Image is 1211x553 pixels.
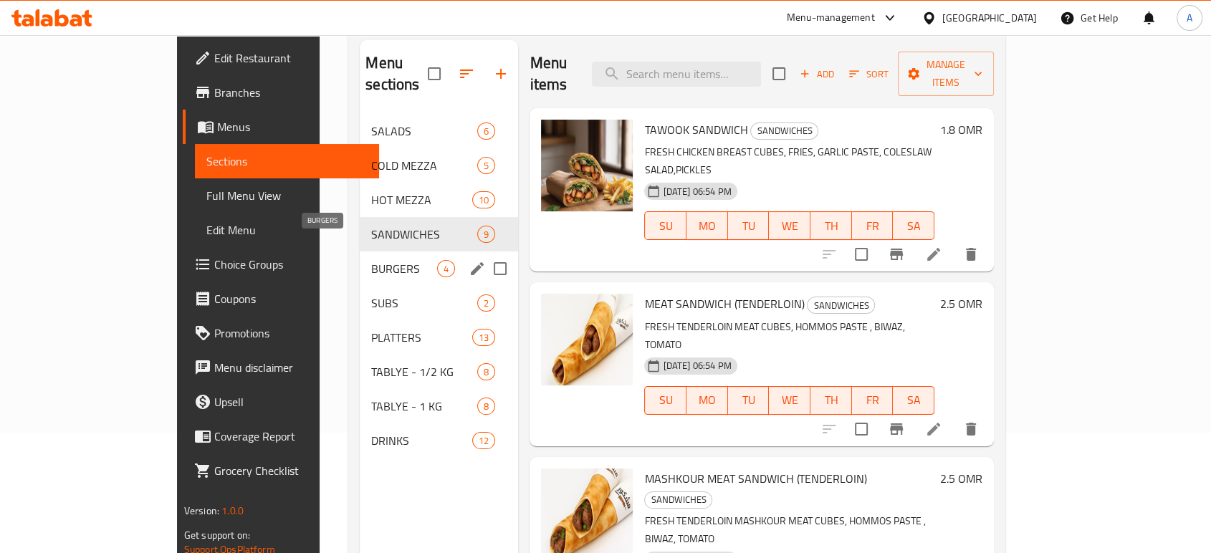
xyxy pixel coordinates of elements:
[477,226,495,243] div: items
[530,52,575,95] h2: Menu items
[478,228,494,241] span: 9
[734,216,764,236] span: TU
[852,211,894,240] button: FR
[360,114,518,148] div: SALADS6
[734,390,764,410] span: TU
[478,400,494,413] span: 8
[472,191,495,208] div: items
[858,216,888,236] span: FR
[214,359,368,376] span: Menu disclaimer
[183,385,379,419] a: Upsell
[893,386,934,415] button: SA
[221,501,244,520] span: 1.0.0
[644,143,934,179] p: FRESH CHICKEN BREAST CUBES, FRIES, GARLIC PASTE, COLESLAW SALAD,PICKLES
[419,59,449,89] span: Select all sections
[692,390,722,410] span: MO
[184,526,250,544] span: Get support on:
[371,122,477,140] span: SALADS
[214,49,368,67] span: Edit Restaurant
[371,432,472,449] span: DRINKS
[750,122,818,140] div: SANDWICHES
[360,108,518,463] nav: Menu sections
[214,256,368,273] span: Choice Groups
[183,75,379,110] a: Branches
[846,414,876,444] span: Select to update
[466,258,488,279] button: edit
[787,9,875,27] div: Menu-management
[954,412,988,446] button: delete
[541,120,633,211] img: TAWOOK SANDWICH
[846,63,892,85] button: Sort
[657,185,737,198] span: [DATE] 06:54 PM
[764,59,794,89] span: Select section
[728,386,770,415] button: TU
[807,297,875,314] div: SANDWICHES
[478,365,494,379] span: 8
[940,120,982,140] h6: 1.8 OMR
[541,294,633,385] img: MEAT SANDWICH (TENDERLOIN)
[879,237,914,271] button: Branch-specific-item
[360,320,518,355] div: PLATTERS13
[477,122,495,140] div: items
[1187,10,1192,26] span: A
[484,57,518,91] button: Add section
[651,216,681,236] span: SU
[183,350,379,385] a: Menu disclaimer
[183,453,379,488] a: Grocery Checklist
[473,331,494,345] span: 13
[184,501,219,520] span: Version:
[849,66,889,82] span: Sort
[810,211,852,240] button: TH
[473,193,494,207] span: 10
[371,157,477,174] span: COLD MEZZA
[360,148,518,183] div: COLD MEZZA5
[214,428,368,445] span: Coverage Report
[644,119,747,140] span: TAWOOK SANDWICH
[644,468,866,489] span: MASHKOUR MEAT SANDWICH (TENDERLOIN)
[473,434,494,448] span: 12
[879,412,914,446] button: Branch-specific-item
[644,293,804,314] span: MEAT SANDWICH (TENDERLOIN)
[360,183,518,217] div: HOT MEZZA10
[365,52,428,95] h2: Menu sections
[371,398,477,415] span: TABLYE - 1 KG
[214,393,368,410] span: Upsell
[846,239,876,269] span: Select to update
[728,211,770,240] button: TU
[644,318,934,354] p: FRESH TENDERLOIN MEAT CUBES, HOMMOS PASTE , BIWAZ, TOMATO
[371,329,472,346] span: PLATTERS
[371,191,472,208] div: HOT MEZZA
[472,329,495,346] div: items
[477,294,495,312] div: items
[686,386,728,415] button: MO
[214,324,368,342] span: Promotions
[183,41,379,75] a: Edit Restaurant
[858,390,888,410] span: FR
[437,260,455,277] div: items
[899,216,929,236] span: SA
[925,246,942,263] a: Edit menu item
[769,211,810,240] button: WE
[360,251,518,286] div: BURGERS4edit
[360,355,518,389] div: TABLYE - 1/2 KG8
[794,63,840,85] button: Add
[954,237,988,271] button: delete
[657,359,737,372] span: [DATE] 06:54 PM
[206,153,368,170] span: Sections
[206,187,368,204] span: Full Menu View
[477,398,495,415] div: items
[217,118,368,135] span: Menus
[645,491,712,508] span: SANDWICHES
[644,491,712,509] div: SANDWICHES
[195,213,379,247] a: Edit Menu
[840,63,898,85] span: Sort items
[692,216,722,236] span: MO
[195,144,379,178] a: Sections
[477,157,495,174] div: items
[360,286,518,320] div: SUBS2
[183,419,379,453] a: Coverage Report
